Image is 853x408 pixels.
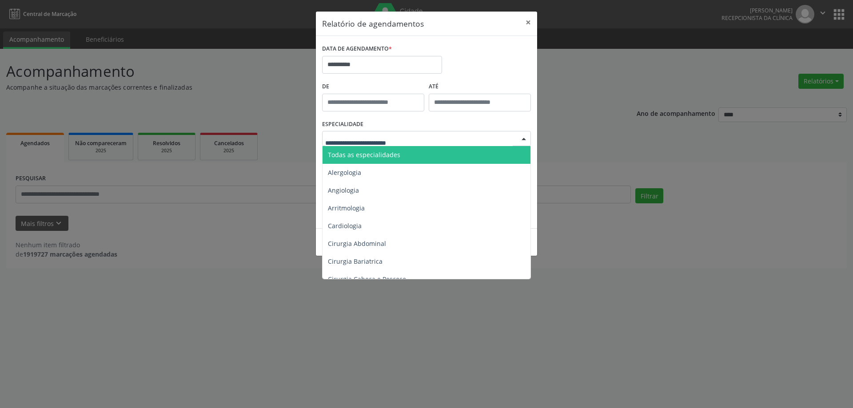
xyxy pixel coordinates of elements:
label: DATA DE AGENDAMENTO [322,42,392,56]
label: ESPECIALIDADE [322,118,363,131]
span: Alergologia [328,168,361,177]
h5: Relatório de agendamentos [322,18,424,29]
span: Cirurgia Bariatrica [328,257,383,265]
button: Close [519,12,537,33]
span: Angiologia [328,186,359,194]
span: Cirurgia Cabeça e Pescoço [328,275,406,283]
span: Cirurgia Abdominal [328,239,386,248]
span: Arritmologia [328,204,365,212]
label: ATÉ [429,80,531,94]
span: Cardiologia [328,222,362,230]
span: Todas as especialidades [328,151,400,159]
label: De [322,80,424,94]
